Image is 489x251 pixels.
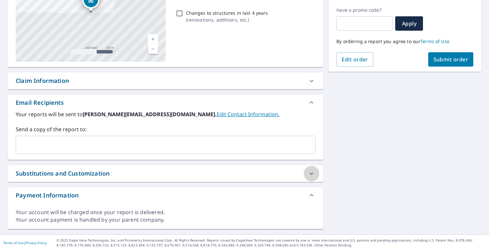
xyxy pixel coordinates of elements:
button: Edit order [336,52,373,67]
a: Privacy Policy [25,241,47,245]
div: Substitutions and Customization [16,169,110,178]
p: By ordering a report you agree to our [336,39,473,44]
a: Terms of Use [420,38,449,44]
a: Terms of Use [3,241,24,245]
p: © 2025 Eagle View Technologies, Inc. and Pictometry International Corp. All Rights Reserved. Repo... [57,238,486,248]
span: Apply [400,20,418,27]
div: Your account will be charged once your report is delivered. [16,209,315,216]
a: EditContactInfo [217,111,279,118]
p: | [3,241,47,245]
div: Claim Information [16,76,69,85]
p: ( renovations, additions, etc. ) [186,16,268,23]
label: Send a copy of the report to: [16,125,315,133]
a: Current Level 17, Zoom Out [148,44,158,54]
b: [PERSON_NAME][EMAIL_ADDRESS][DOMAIN_NAME]. [83,111,217,118]
div: Email Recipients [16,98,64,107]
p: Changes to structures in last 4 years [186,9,268,16]
span: Edit order [342,56,368,63]
span: Submit order [433,56,468,63]
label: Your reports will be sent to [16,110,315,118]
div: Email Recipients [8,95,323,110]
div: Claim Information [8,72,323,89]
label: Have a promo code? [336,7,393,13]
div: Your account payment is handled by your parent company. [16,216,315,224]
div: Substitutions and Customization [8,165,323,182]
button: Submit order [428,52,474,67]
div: Payment Information [16,191,78,200]
button: Apply [395,16,423,31]
a: Current Level 17, Zoom In [148,34,158,44]
div: Payment Information [8,187,323,203]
